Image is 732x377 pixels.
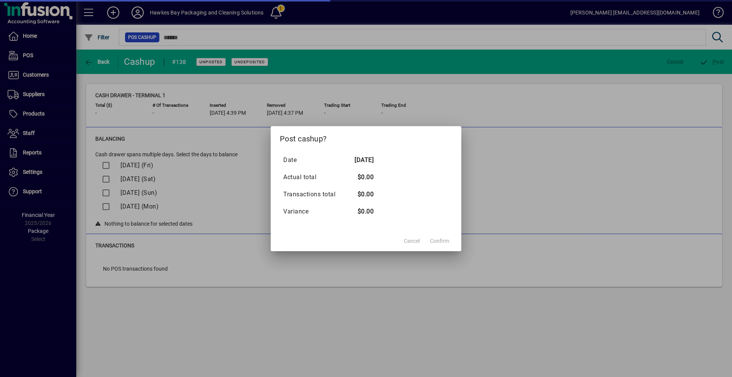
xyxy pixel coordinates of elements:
[283,169,343,186] td: Actual total
[343,203,374,220] td: $0.00
[283,152,343,169] td: Date
[271,126,461,148] h2: Post cashup?
[283,203,343,220] td: Variance
[283,186,343,203] td: Transactions total
[343,152,374,169] td: [DATE]
[343,169,374,186] td: $0.00
[343,186,374,203] td: $0.00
